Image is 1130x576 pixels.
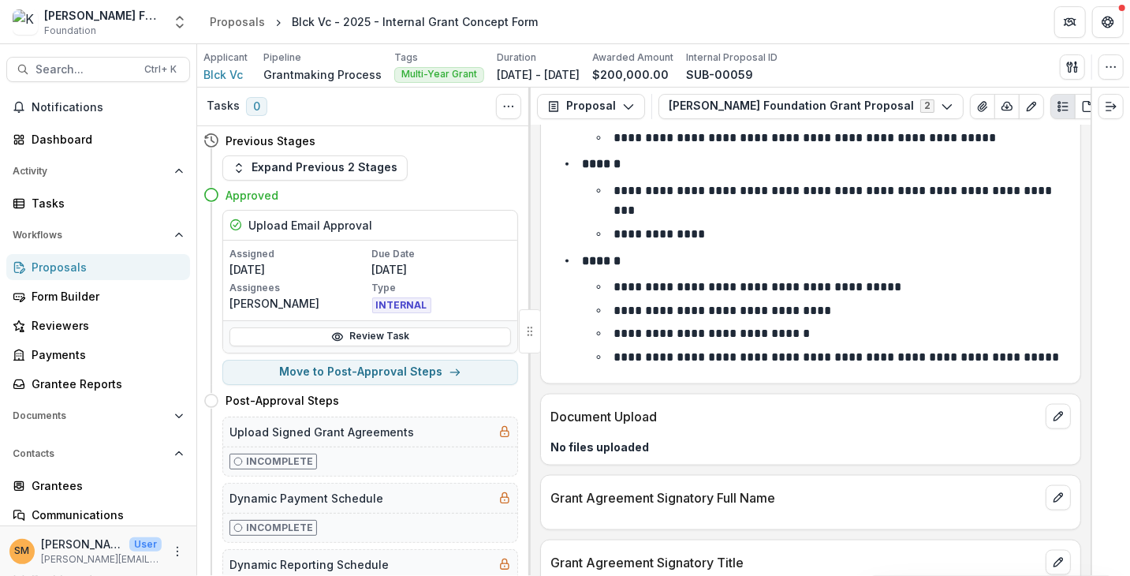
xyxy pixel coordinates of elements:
div: Subina Mahal [15,546,30,556]
button: Move to Post-Approval Steps [222,360,518,385]
span: 0 [246,97,267,116]
p: [DATE] [372,261,512,278]
h3: Tasks [207,99,240,113]
button: Open entity switcher [169,6,191,38]
h4: Approved [226,187,278,204]
p: [PERSON_NAME] [229,295,369,312]
button: Plaintext view [1050,94,1076,119]
p: [DATE] - [DATE] [497,66,580,83]
span: Multi-Year Grant [401,69,477,80]
p: SUB-00059 [686,66,753,83]
a: Reviewers [6,312,190,338]
p: Grantmaking Process [263,66,382,83]
p: Assigned [229,247,369,261]
p: Pipeline [263,50,301,65]
button: PDF view [1075,94,1100,119]
a: Review Task [229,327,511,346]
button: Open Documents [6,403,190,428]
h4: Previous Stages [226,133,315,149]
p: Internal Proposal ID [686,50,778,65]
h5: Dynamic Payment Schedule [229,490,383,507]
p: Due Date [372,247,512,261]
div: Proposals [32,259,177,275]
button: More [168,542,187,561]
p: Type [372,281,512,295]
p: Duration [497,50,536,65]
img: Kapor Foundation [13,9,38,35]
p: Awarded Amount [592,50,673,65]
a: Proposals [6,254,190,280]
a: Payments [6,342,190,368]
div: Tasks [32,195,177,211]
span: INTERNAL [372,297,431,313]
div: Dashboard [32,131,177,148]
button: edit [1046,404,1071,429]
div: Blck Vc - 2025 - Internal Grant Concept Form [292,13,538,30]
span: Contacts [13,448,168,459]
button: Edit as form [1019,94,1044,119]
button: View Attached Files [970,94,995,119]
span: Search... [35,63,135,77]
div: Ctrl + K [141,61,180,78]
p: Grant Agreement Signatory Full Name [550,488,1039,507]
button: edit [1046,550,1071,575]
h5: Upload Signed Grant Agreements [229,424,414,440]
span: Documents [13,410,168,421]
h5: Dynamic Reporting Schedule [229,556,389,573]
a: Proposals [203,10,271,33]
a: Grantee Reports [6,371,190,397]
div: Communications [32,507,177,523]
p: Tags [394,50,418,65]
a: Tasks [6,190,190,216]
button: Proposal [537,94,645,119]
nav: breadcrumb [203,10,544,33]
button: Open Activity [6,159,190,184]
button: Expand Previous 2 Stages [222,155,408,181]
a: Dashboard [6,126,190,152]
button: Search... [6,57,190,82]
span: Workflows [13,230,168,241]
a: Grantees [6,473,190,499]
p: Document Upload [550,407,1039,426]
p: Grant Agreement Signatory Title [550,553,1039,572]
p: Applicant [203,50,248,65]
div: Payments [32,346,177,363]
span: Notifications [32,101,184,114]
button: [PERSON_NAME] Foundation Grant Proposal2 [658,94,964,119]
button: Open Workflows [6,223,190,248]
p: [PERSON_NAME][EMAIL_ADDRESS][PERSON_NAME][DOMAIN_NAME] [41,552,162,567]
button: Toggle View Cancelled Tasks [496,94,521,119]
a: Form Builder [6,283,190,309]
div: Proposals [210,13,265,30]
p: [DATE] [229,261,369,278]
h4: Post-Approval Steps [226,392,339,409]
button: Partners [1054,6,1086,38]
p: No files uploaded [550,439,1071,455]
p: $200,000.00 [592,66,669,83]
a: Blck Vc [203,66,243,83]
div: Grantee Reports [32,376,177,392]
button: edit [1046,485,1071,511]
span: Activity [13,166,168,177]
button: Open Contacts [6,441,190,466]
div: Reviewers [32,317,177,334]
p: [PERSON_NAME] [41,536,123,552]
span: Foundation [44,24,96,38]
p: User [129,537,162,552]
button: Get Help [1092,6,1124,38]
a: Communications [6,502,190,528]
p: Incomplete [246,521,313,535]
button: Expand right [1098,94,1124,119]
div: Grantees [32,477,177,494]
button: Notifications [6,95,190,120]
div: Form Builder [32,288,177,305]
h5: Upload Email Approval [248,217,372,234]
p: Incomplete [246,454,313,469]
p: Assignees [229,281,369,295]
div: [PERSON_NAME] Foundation [44,7,162,24]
